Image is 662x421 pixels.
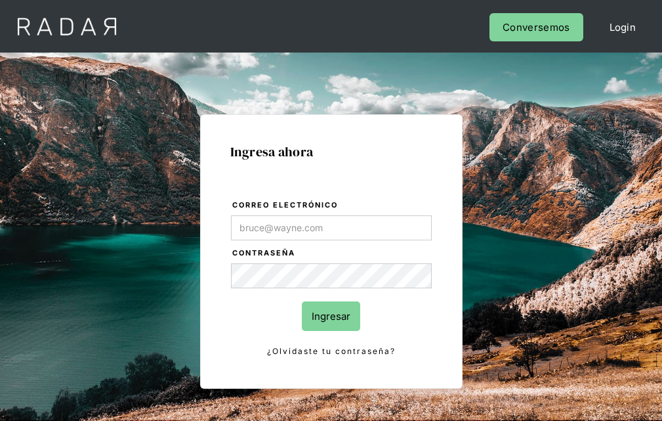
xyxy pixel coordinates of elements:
a: Login [596,13,650,41]
label: Correo electrónico [232,199,432,212]
form: Login Form [230,198,432,359]
h1: Ingresa ahora [230,144,432,159]
label: Contraseña [232,247,432,260]
a: Conversemos [489,13,583,41]
a: ¿Olvidaste tu contraseña? [231,344,432,359]
input: Ingresar [302,301,360,331]
input: bruce@wayne.com [231,215,432,240]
